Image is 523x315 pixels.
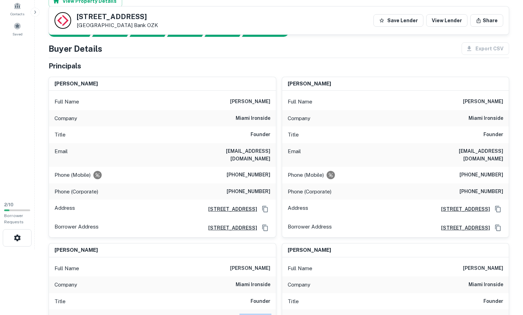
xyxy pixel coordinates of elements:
h6: [PERSON_NAME] [230,98,270,106]
a: [STREET_ADDRESS] [203,224,257,232]
h6: [PERSON_NAME] [288,246,331,254]
p: Email [288,147,301,163]
h6: [PERSON_NAME] [463,98,503,106]
p: Full Name [288,264,312,273]
h6: miami ironside [236,114,270,123]
p: Company [54,114,77,123]
p: Phone (Mobile) [288,171,324,179]
h6: [PERSON_NAME] [54,80,98,88]
h6: Founder [483,297,503,306]
p: Full Name [54,264,79,273]
p: Title [288,297,299,306]
button: Save Lender [373,14,423,27]
div: Sending borrower request to AI... [40,26,92,37]
h4: Buyer Details [49,42,102,55]
h6: Founder [251,297,270,306]
h6: [EMAIL_ADDRESS][DOMAIN_NAME] [187,147,270,163]
button: Copy Address [260,223,270,233]
a: [STREET_ADDRESS] [436,224,490,232]
p: Full Name [288,98,312,106]
h6: [PERSON_NAME] [463,264,503,273]
p: Title [54,131,66,139]
span: 2 / 10 [4,202,14,207]
span: Borrower Requests [4,213,24,224]
div: AI fulfillment process complete. [242,26,297,37]
a: Bank OZK [134,22,158,28]
p: [GEOGRAPHIC_DATA] [77,22,158,28]
h6: [PERSON_NAME] [230,264,270,273]
h6: [PERSON_NAME] [288,80,331,88]
button: Copy Address [260,204,270,214]
h5: Principals [49,61,81,71]
p: Company [288,281,310,289]
button: Copy Address [493,223,503,233]
p: Company [54,281,77,289]
div: Principals found, AI now looking for contact information... [167,26,208,37]
a: [STREET_ADDRESS] [203,205,257,213]
div: Requests to not be contacted at this number [93,171,102,179]
h6: miami ironside [469,281,503,289]
p: Title [288,131,299,139]
div: Your request is received and processing... [92,26,133,37]
p: Phone (Corporate) [288,188,331,196]
button: Copy Address [493,204,503,214]
div: Documents found, AI parsing details... [129,26,170,37]
p: Phone (Mobile) [54,171,91,179]
p: Email [54,147,68,163]
button: Share [470,14,503,27]
p: Borrower Address [288,223,332,233]
span: Saved [12,31,23,37]
p: Company [288,114,310,123]
h6: miami ironside [469,114,503,123]
div: Principals found, still searching for contact information. This may take time... [204,26,245,37]
iframe: Chat Widget [488,259,523,293]
h6: [PHONE_NUMBER] [227,171,270,179]
div: Requests to not be contacted at this number [327,171,335,179]
span: Contacts [10,11,24,17]
h6: miami ironside [236,281,270,289]
h6: [PHONE_NUMBER] [459,188,503,196]
p: Address [288,204,308,214]
h5: [STREET_ADDRESS] [77,13,158,20]
p: Title [54,297,66,306]
h6: [PHONE_NUMBER] [227,188,270,196]
h6: Founder [251,131,270,139]
h6: [PHONE_NUMBER] [459,171,503,179]
p: Borrower Address [54,223,99,233]
h6: Founder [483,131,503,139]
p: Address [54,204,75,214]
a: Saved [2,19,33,38]
p: Phone (Corporate) [54,188,98,196]
h6: [PERSON_NAME] [54,246,98,254]
a: View Lender [426,14,467,27]
p: Full Name [54,98,79,106]
a: [STREET_ADDRESS] [436,205,490,213]
h6: [EMAIL_ADDRESS][DOMAIN_NAME] [420,147,503,163]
